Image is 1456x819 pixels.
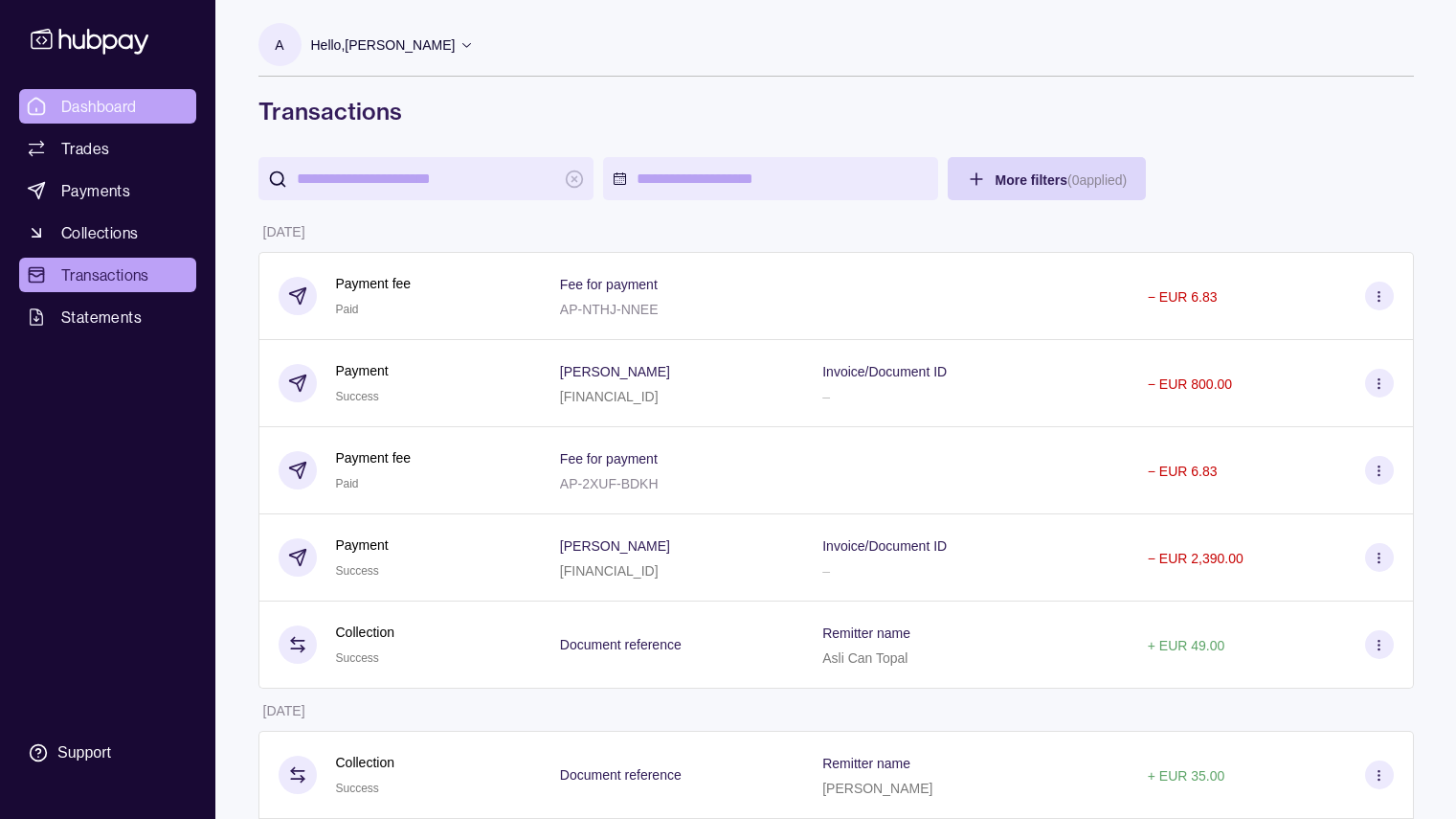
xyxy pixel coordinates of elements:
[1148,638,1225,653] p: + EUR 49.00
[336,782,379,795] span: Success
[336,752,394,773] p: Collection
[19,300,196,334] a: Statements
[1148,376,1232,392] p: − EUR 800.00
[560,637,682,652] p: Document reference
[822,364,947,379] p: Invoice/Document ID
[560,277,658,292] p: Fee for payment
[560,389,659,404] p: [FINANCIAL_ID]
[822,626,910,641] p: Remitter name
[822,650,907,666] p: Asli Can Topal
[275,34,283,56] p: A
[560,451,658,466] p: Fee for payment
[560,767,682,783] p: Document reference
[61,306,142,329] span: Statements
[1067,172,1127,188] p: ( 0 applied)
[336,273,412,294] p: Payment fee
[311,34,456,56] p: Hello, [PERSON_NAME]
[822,781,932,796] p: [PERSON_NAME]
[258,96,1414,126] h1: Transactions
[61,179,130,202] span: Payments
[61,263,149,286] span: Transactions
[822,563,830,579] p: –
[19,733,196,773] a: Support
[560,302,659,317] p: AP-NTHJ-NNEE
[336,477,359,490] span: Paid
[560,563,659,579] p: [FINANCIAL_ID]
[336,303,359,316] span: Paid
[336,535,389,556] p: Payment
[61,221,138,244] span: Collections
[1148,551,1243,566] p: − EUR 2,390.00
[336,651,379,665] span: Success
[336,622,394,643] p: Collection
[822,538,947,554] p: Invoice/Document ID
[1148,768,1225,784] p: + EUR 35.00
[336,360,389,381] p: Payment
[297,157,555,200] input: search
[263,703,305,718] p: [DATE]
[336,447,412,468] p: Payment fee
[822,389,830,404] p: –
[57,742,111,763] div: Support
[263,224,305,239] p: [DATE]
[19,173,196,208] a: Payments
[336,390,379,403] span: Success
[948,157,1147,200] button: More filters(0applied)
[61,137,109,160] span: Trades
[19,258,196,292] a: Transactions
[560,476,659,491] p: AP-2XUF-BDKH
[61,95,137,118] span: Dashboard
[560,364,670,379] p: [PERSON_NAME]
[822,756,910,771] p: Remitter name
[560,538,670,554] p: [PERSON_NAME]
[336,564,379,578] span: Success
[1148,464,1218,479] p: − EUR 6.83
[19,131,196,166] a: Trades
[19,89,196,124] a: Dashboard
[19,216,196,250] a: Collections
[1148,289,1218,305] p: − EUR 6.83
[996,172,1128,188] span: More filters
